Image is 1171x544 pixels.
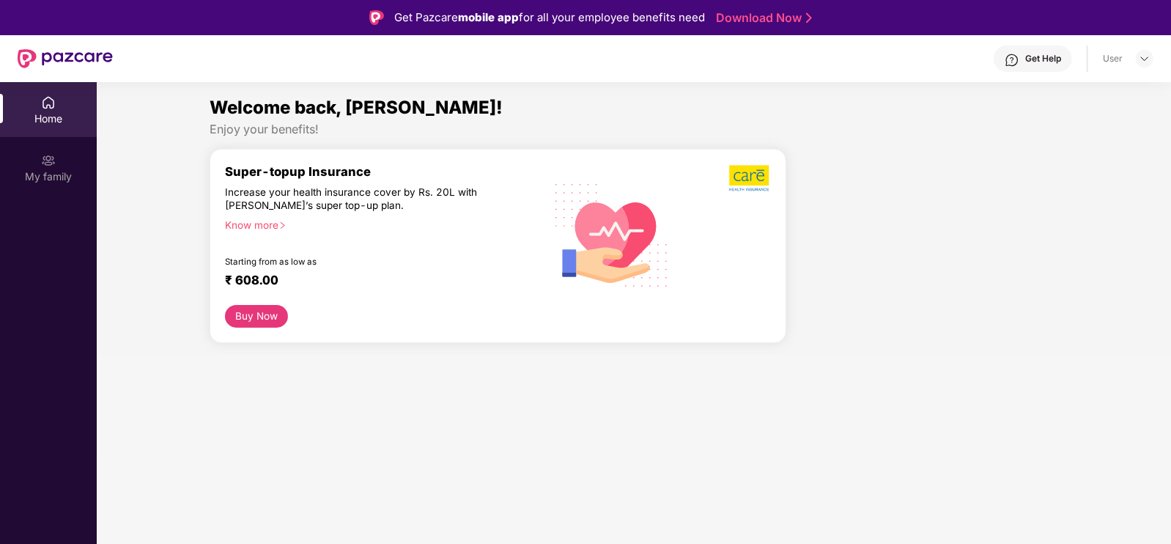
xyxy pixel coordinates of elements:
img: svg+xml;base64,PHN2ZyBpZD0iSGVscC0zMngzMiIgeG1sbnM9Imh0dHA6Ly93d3cudzMub3JnLzIwMDAvc3ZnIiB3aWR0aD... [1005,53,1019,67]
button: Buy Now [225,305,287,328]
img: Logo [369,10,384,25]
a: Download Now [716,10,808,26]
div: Enjoy your benefits! [210,122,1057,137]
strong: mobile app [458,10,519,24]
img: Stroke [806,10,812,26]
div: User [1103,53,1123,65]
img: New Pazcare Logo [18,49,113,68]
div: Get Pazcare for all your employee benefits need [394,9,705,26]
div: Starting from as low as [225,257,481,267]
img: svg+xml;base64,PHN2ZyB3aWR0aD0iMjAiIGhlaWdodD0iMjAiIHZpZXdCb3g9IjAgMCAyMCAyMCIgZmlsbD0ibm9uZSIgeG... [41,153,56,168]
div: Get Help [1025,53,1061,65]
img: b5dec4f62d2307b9de63beb79f102df3.png [729,164,771,192]
span: Welcome back, [PERSON_NAME]! [210,97,503,118]
img: svg+xml;base64,PHN2ZyBpZD0iSG9tZSIgeG1sbnM9Imh0dHA6Ly93d3cudzMub3JnLzIwMDAvc3ZnIiB3aWR0aD0iMjAiIG... [41,95,56,110]
div: Increase your health insurance cover by Rs. 20L with [PERSON_NAME]’s super top-up plan. [225,185,480,212]
div: ₹ 608.00 [225,273,528,290]
img: svg+xml;base64,PHN2ZyBpZD0iRHJvcGRvd24tMzJ4MzIiIHhtbG5zPSJodHRwOi8vd3d3LnczLm9yZy8yMDAwL3N2ZyIgd2... [1139,53,1150,65]
div: Know more [225,218,534,229]
img: svg+xml;base64,PHN2ZyB4bWxucz0iaHR0cDovL3d3dy53My5vcmcvMjAwMC9zdmciIHhtbG5zOnhsaW5rPSJodHRwOi8vd3... [544,165,680,304]
div: Super-topup Insurance [225,164,543,179]
span: right [278,221,287,229]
